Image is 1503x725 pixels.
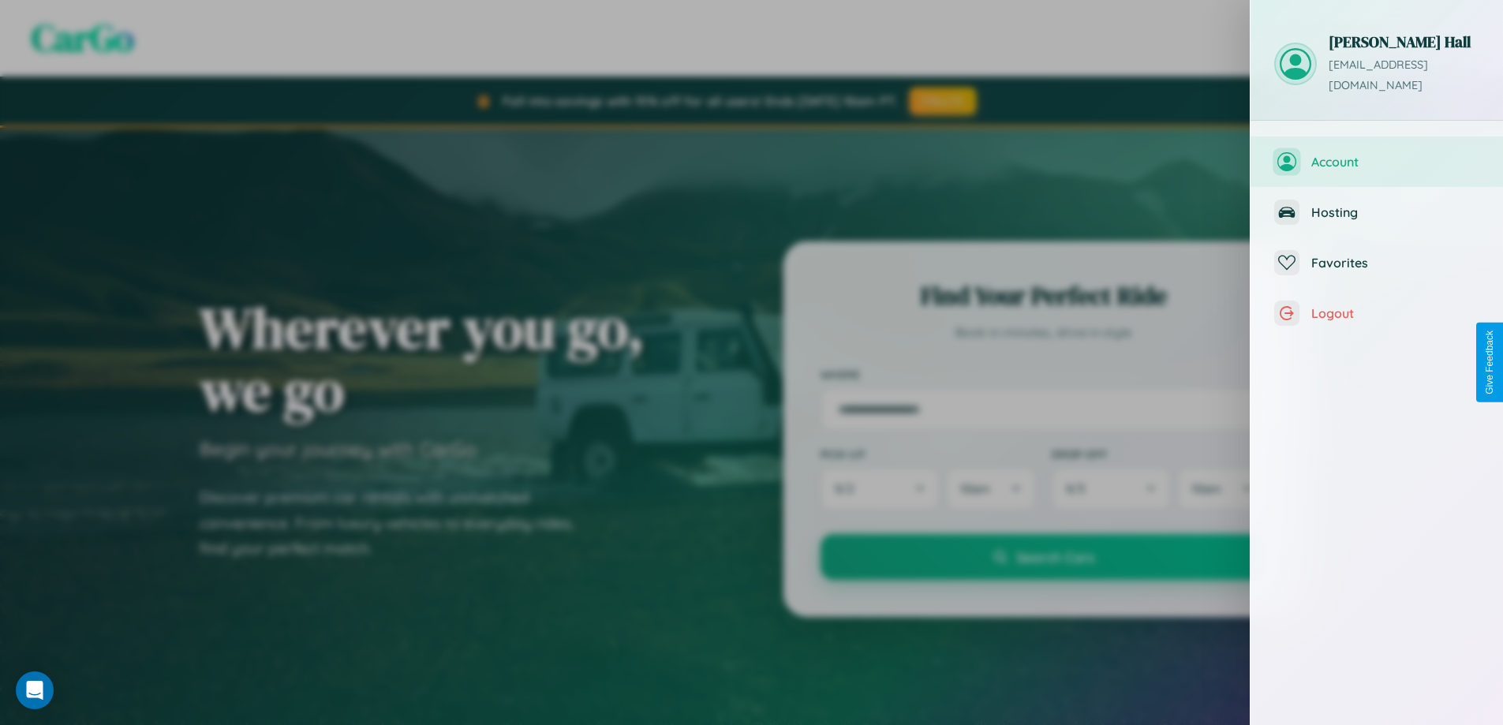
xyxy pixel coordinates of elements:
button: Hosting [1251,187,1503,237]
span: Logout [1311,305,1479,321]
span: Account [1311,154,1479,170]
button: Logout [1251,288,1503,338]
div: Open Intercom Messenger [16,671,54,709]
span: Hosting [1311,204,1479,220]
div: Give Feedback [1484,331,1495,394]
button: Account [1251,136,1503,187]
h3: [PERSON_NAME] Hall [1329,32,1479,52]
p: [EMAIL_ADDRESS][DOMAIN_NAME] [1329,55,1479,96]
span: Favorites [1311,255,1479,271]
button: Favorites [1251,237,1503,288]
